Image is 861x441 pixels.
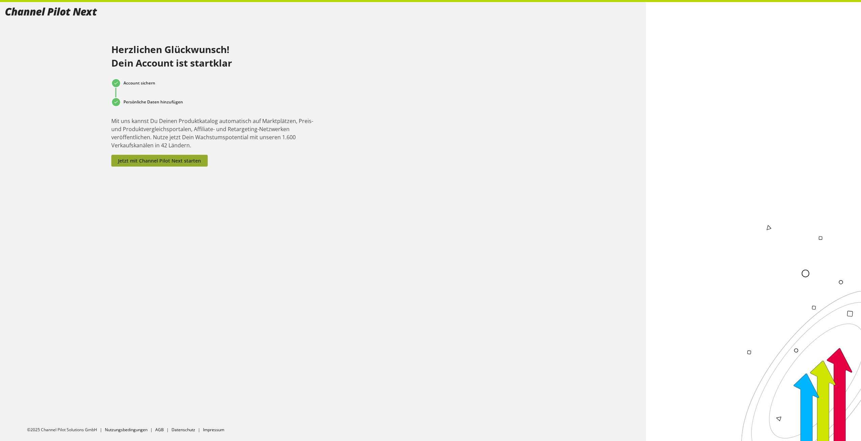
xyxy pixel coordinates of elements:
a: Datenschutz [172,427,195,433]
span: Persönliche Daten hinzufügen [123,100,183,104]
p: Mit uns kannst Du Deinen Produktkatalog automatisch auf Marktplätzen, Preis- und Produktvergleich... [111,117,323,149]
span: Jetzt mit Channel Pilot Next starten [118,157,201,164]
span: Account sichern [123,81,155,85]
a: Nutzungsbedingungen [105,427,148,433]
button: Jetzt mit Channel Pilot Next starten [111,155,208,167]
h1: Dein Account ist startklar [111,58,323,69]
h1: Herzlichen Glückwunsch! [111,44,323,55]
a: Impressum [203,427,224,433]
a: AGB [155,427,164,433]
li: ©2025 Channel Pilot Solutions GmbH [27,427,105,433]
img: 00fd0c2968333bded0a06517299d5b97.svg [5,7,97,16]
